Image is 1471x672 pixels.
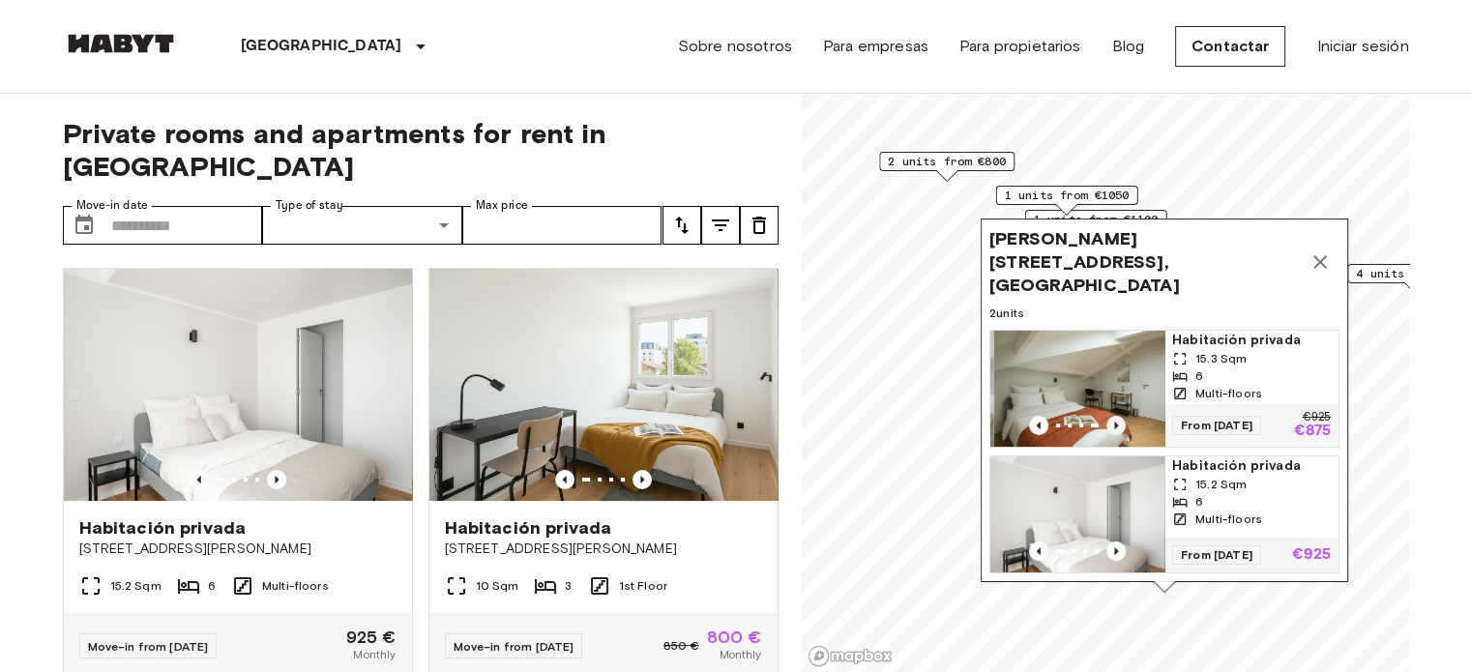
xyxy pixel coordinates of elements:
[476,197,528,214] label: Max price
[1172,456,1331,476] span: Habitación privada
[79,516,247,540] span: Habitación privada
[276,197,343,214] label: Type of stay
[1004,187,1129,204] span: 1 units from €1050
[663,637,699,655] span: 850 €
[262,577,329,595] span: Multi-floors
[993,331,1167,447] img: Marketing picture of unit FR-18-003-003-05
[619,577,667,595] span: 1st Floor
[1195,385,1262,402] span: Multi-floors
[1033,211,1158,228] span: 1 units from €1100
[959,35,1081,58] a: Para propietarios
[190,470,209,489] button: Previous image
[823,35,928,58] a: Para empresas
[1172,545,1261,565] span: From [DATE]
[1195,476,1247,493] span: 15.2 Sqm
[1293,424,1331,439] p: €875
[476,577,519,595] span: 10 Sqm
[678,35,792,58] a: Sobre nosotros
[64,269,412,501] img: Marketing picture of unit FR-18-003-003-04
[63,34,179,53] img: Habyt
[1302,412,1330,424] p: €925
[565,577,572,595] span: 3
[1024,210,1166,240] div: Map marker
[1029,541,1048,561] button: Previous image
[208,577,216,595] span: 6
[1195,350,1247,367] span: 15.3 Sqm
[989,455,1339,573] a: Marketing picture of unit FR-18-003-003-04Previous imagePrevious imageHabitación privada15.2 Sqm6...
[989,330,1339,448] a: Previous imagePrevious imageHabitación privada15.3 Sqm6Multi-floorsFrom [DATE]€925€875
[707,628,762,646] span: 800 €
[1195,511,1262,528] span: Multi-floors
[241,35,402,58] p: [GEOGRAPHIC_DATA]
[1106,541,1126,561] button: Previous image
[1175,26,1285,67] a: Contactar
[454,639,574,654] span: Move-in from [DATE]
[879,152,1015,182] div: Map marker
[888,153,1006,170] span: 2 units from €800
[79,540,397,559] span: [STREET_ADDRESS][PERSON_NAME]
[346,628,397,646] span: 925 €
[633,470,652,489] button: Previous image
[989,227,1301,297] span: [PERSON_NAME][STREET_ADDRESS], [GEOGRAPHIC_DATA]
[445,516,612,540] span: Habitación privada
[63,117,779,183] span: Private rooms and apartments for rent in [GEOGRAPHIC_DATA]
[1172,416,1261,435] span: From [DATE]
[1195,367,1203,385] span: 6
[989,305,1339,322] span: 2 units
[353,646,396,663] span: Monthly
[719,646,761,663] span: Monthly
[88,639,209,654] span: Move-in from [DATE]
[662,206,701,245] button: tune
[981,219,1348,593] div: Map marker
[740,206,779,245] button: tune
[990,456,1164,572] img: Marketing picture of unit FR-18-003-003-04
[76,197,148,214] label: Move-in date
[1029,416,1048,435] button: Previous image
[995,186,1137,216] div: Map marker
[1106,416,1126,435] button: Previous image
[555,470,574,489] button: Previous image
[1195,493,1203,511] span: 6
[1172,331,1331,350] span: Habitación privada
[65,206,103,245] button: Choose date
[445,540,762,559] span: [STREET_ADDRESS][PERSON_NAME]
[701,206,740,245] button: tune
[267,470,286,489] button: Previous image
[429,269,778,501] img: Marketing picture of unit FR-18-002-015-03H
[1316,35,1408,58] a: Iniciar sesión
[808,645,893,667] a: Mapbox logo
[1111,35,1144,58] a: Blog
[110,577,162,595] span: 15.2 Sqm
[1291,547,1331,563] p: €925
